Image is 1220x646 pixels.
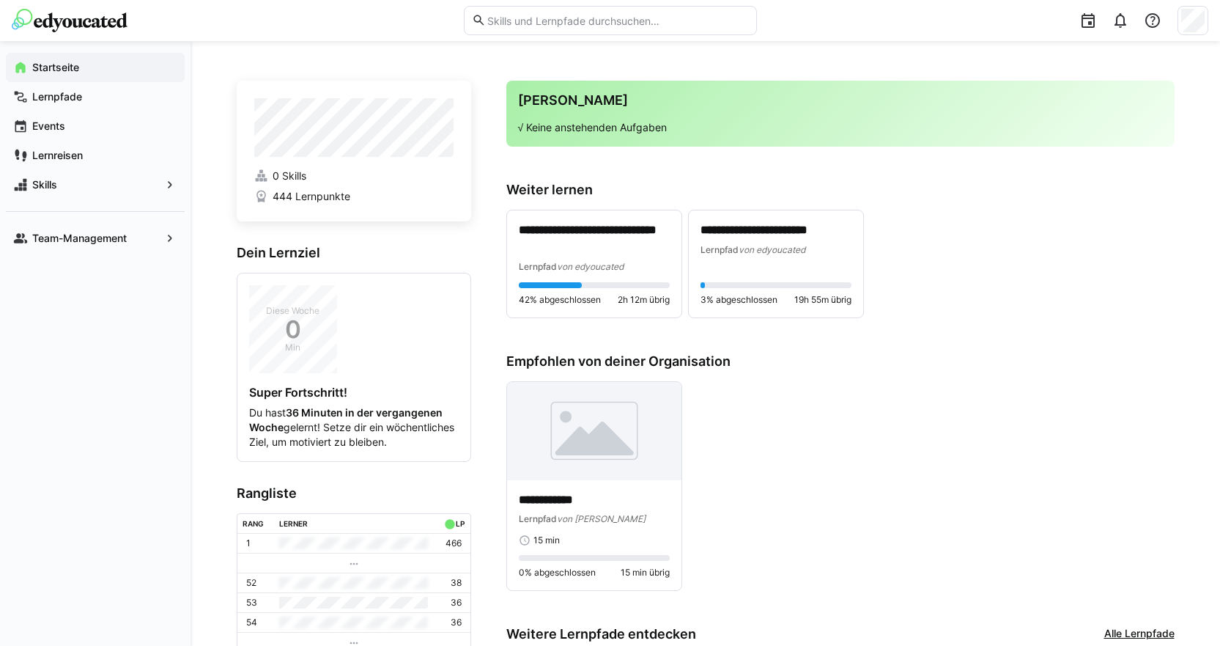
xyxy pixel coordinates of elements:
[273,169,306,183] span: 0 Skills
[249,406,443,433] strong: 36 Minuten in der vergangenen Woche
[446,537,462,549] p: 466
[451,577,462,589] p: 38
[254,169,454,183] a: 0 Skills
[451,617,462,628] p: 36
[519,567,596,579] span: 0% abgeschlossen
[246,617,257,628] p: 54
[794,294,851,306] span: 19h 55m übrig
[243,519,264,528] div: Rang
[557,261,624,272] span: von edyoucated
[237,245,471,261] h3: Dein Lernziel
[456,519,465,528] div: LP
[506,353,1175,370] h3: Empfohlen von deiner Organisation
[249,385,459,400] h4: Super Fortschritt!
[618,294,670,306] span: 2h 12m übrig
[451,597,462,609] p: 36
[507,382,681,480] img: image
[739,244,805,255] span: von edyoucated
[246,537,251,549] p: 1
[246,597,257,609] p: 53
[621,567,670,579] span: 15 min übrig
[700,294,777,306] span: 3% abgeschlossen
[237,485,471,502] h3: Rangliste
[519,513,557,524] span: Lernpfad
[249,405,459,449] p: Du hast gelernt! Setze dir ein wöchentliches Ziel, um motiviert zu bleiben.
[273,189,350,204] span: 444 Lernpunkte
[246,577,256,589] p: 52
[519,261,557,272] span: Lernpfad
[1104,626,1175,642] a: Alle Lernpfade
[557,513,646,524] span: von [PERSON_NAME]
[279,519,308,528] div: Lerner
[506,626,696,642] h3: Weitere Lernpfade entdecken
[506,182,1175,198] h3: Weiter lernen
[486,14,748,27] input: Skills und Lernpfade durchsuchen…
[519,294,601,306] span: 42% abgeschlossen
[518,92,1163,109] h3: [PERSON_NAME]
[518,120,1163,135] p: √ Keine anstehenden Aufgaben
[700,244,739,255] span: Lernpfad
[533,535,560,546] span: 15 min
